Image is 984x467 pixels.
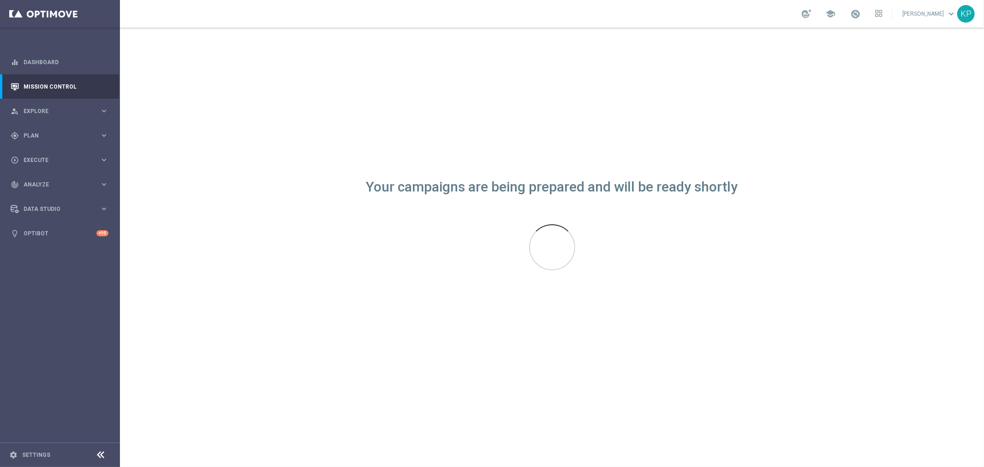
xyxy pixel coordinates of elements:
button: gps_fixed Plan keyboard_arrow_right [10,132,109,139]
span: Execute [24,157,100,163]
i: person_search [11,107,19,115]
i: keyboard_arrow_right [100,107,108,115]
i: keyboard_arrow_right [100,204,108,213]
i: keyboard_arrow_right [100,180,108,189]
a: [PERSON_NAME]keyboard_arrow_down [901,7,957,21]
div: Plan [11,132,100,140]
a: Dashboard [24,50,108,74]
span: Analyze [24,182,100,187]
div: Execute [11,156,100,164]
div: Explore [11,107,100,115]
div: Data Studio [11,205,100,213]
a: Optibot [24,221,96,245]
button: Mission Control [10,83,109,90]
i: keyboard_arrow_right [100,156,108,164]
a: Mission Control [24,74,108,99]
a: Settings [22,452,50,458]
span: Plan [24,133,100,138]
div: Mission Control [11,74,108,99]
button: play_circle_outline Execute keyboard_arrow_right [10,156,109,164]
button: equalizer Dashboard [10,59,109,66]
div: +10 [96,230,108,236]
i: track_changes [11,180,19,189]
button: track_changes Analyze keyboard_arrow_right [10,181,109,188]
div: Analyze [11,180,100,189]
span: Data Studio [24,206,100,212]
button: person_search Explore keyboard_arrow_right [10,108,109,115]
i: play_circle_outline [11,156,19,164]
i: equalizer [11,58,19,66]
button: lightbulb Optibot +10 [10,230,109,237]
i: keyboard_arrow_right [100,131,108,140]
div: Optibot [11,221,108,245]
i: lightbulb [11,229,19,238]
i: settings [9,451,18,459]
div: KP [957,5,975,23]
span: Explore [24,108,100,114]
button: Data Studio keyboard_arrow_right [10,205,109,213]
div: Dashboard [11,50,108,74]
span: keyboard_arrow_down [946,9,956,19]
i: gps_fixed [11,132,19,140]
div: Your campaigns are being prepared and will be ready shortly [366,183,738,191]
span: school [825,9,835,19]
